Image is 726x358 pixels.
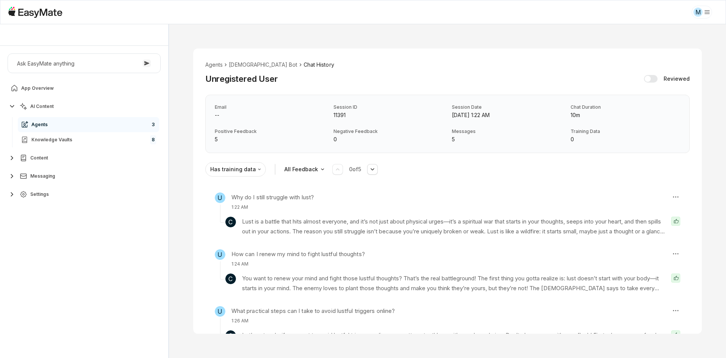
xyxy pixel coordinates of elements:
div: M [693,8,703,17]
button: Content [8,150,161,166]
p: Session ID: 11391 [334,111,443,119]
p: Email: -- [215,111,324,119]
p: Negative Feedback [334,128,443,134]
p: Messages [452,128,562,134]
p: 1:26 AM [231,317,395,324]
p: Email [215,104,324,110]
p: Lust is a battle that hits almost everyone, and it’s not just about physical urges—it’s a spiritu... [242,217,665,237]
span: U [215,249,225,260]
span: Messaging [30,173,55,179]
p: Messages: 5 [452,135,562,144]
button: AI Content [8,99,161,114]
span: C [225,217,236,227]
h3: How can I renew my mind to fight lustful thoughts? [231,249,365,259]
h3: Why do I still struggle with lust? [231,192,314,202]
span: U [215,192,225,203]
p: Negative Feedback: 0 [334,135,443,144]
span: 8 [150,135,156,144]
p: 1:22 AM [231,204,314,211]
button: Settings [8,187,161,202]
p: Let’s get real—if you want to avoid lustful triggers online, you gotta get ruthless with your bou... [242,330,665,350]
p: Training Data: 0 [571,135,680,144]
span: App Overview [21,85,54,91]
p: Chat Duration: 10m [571,111,680,119]
p: Session Date: Sep 11, 2025, 1:22 AM [452,111,562,119]
span: Content [30,155,48,161]
li: [DEMOGRAPHIC_DATA] Bot [229,61,297,69]
nav: breadcrumb [205,61,690,69]
a: App Overview [8,81,161,96]
span: C [225,274,236,284]
span: Knowledge Vaults [31,137,72,143]
a: Knowledge Vaults8 [18,132,159,147]
button: Has training data [205,162,266,177]
button: Ask EasyMate anything [8,53,161,73]
button: Messaging [8,169,161,184]
span: 3 [150,120,156,129]
span: U [215,306,225,317]
h3: What practical steps can I take to avoid lustful triggers online? [231,306,395,316]
p: You want to renew your mind and fight those lustful thoughts? That’s the real battleground! The f... [242,274,665,294]
p: 1:24 AM [231,261,365,267]
p: Positive Feedback: 5 [215,135,324,144]
h2: Unregistered User [205,72,278,86]
p: All Feedback [284,165,318,174]
p: Has training data [210,165,256,174]
button: All Feedback [281,162,329,177]
p: Training Data [571,128,680,134]
span: Chat History [304,61,334,69]
p: Session Date [452,104,562,110]
span: Agents [31,122,48,128]
p: Chat Duration [571,104,680,110]
li: Agents [205,61,223,69]
span: C [225,330,236,341]
p: 0 of 5 [349,166,361,173]
p: Session ID [334,104,443,110]
p: Positive Feedback [215,128,324,134]
span: Settings [30,191,49,197]
span: AI Content [30,103,54,109]
a: Agents3 [18,117,159,132]
p: Reviewed [664,75,690,83]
